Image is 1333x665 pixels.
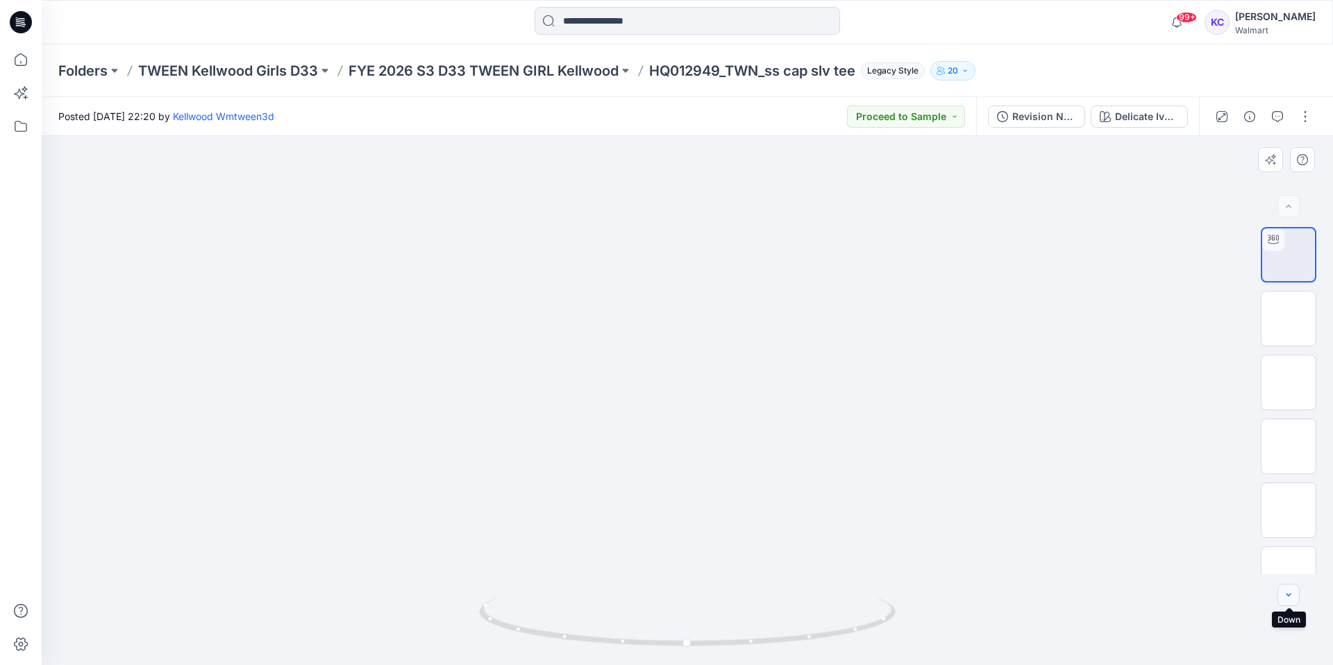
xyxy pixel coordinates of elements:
div: Walmart [1235,25,1316,35]
button: 20 [930,61,975,81]
span: Legacy Style [861,62,925,79]
a: Folders [58,61,108,81]
div: Revision NK & Lngth [1012,109,1076,124]
a: Kellwood Wmtween3d [173,110,274,122]
p: HQ012949_TWN_ss cap slv tee [649,61,855,81]
button: Legacy Style [855,61,925,81]
button: Revision NK & Lngth [988,106,1085,128]
span: Posted [DATE] 22:20 by [58,109,274,124]
a: FYE 2026 S3 D33 TWEEN GIRL Kellwood [349,61,619,81]
a: TWEEN Kellwood Girls D33 [138,61,318,81]
button: Delicate Ivory [1091,106,1188,128]
div: [PERSON_NAME] [1235,8,1316,25]
p: 20 [948,63,958,78]
div: KC [1205,10,1230,35]
div: Delicate Ivory [1115,109,1179,124]
button: Details [1239,106,1261,128]
span: 99+ [1176,12,1197,23]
